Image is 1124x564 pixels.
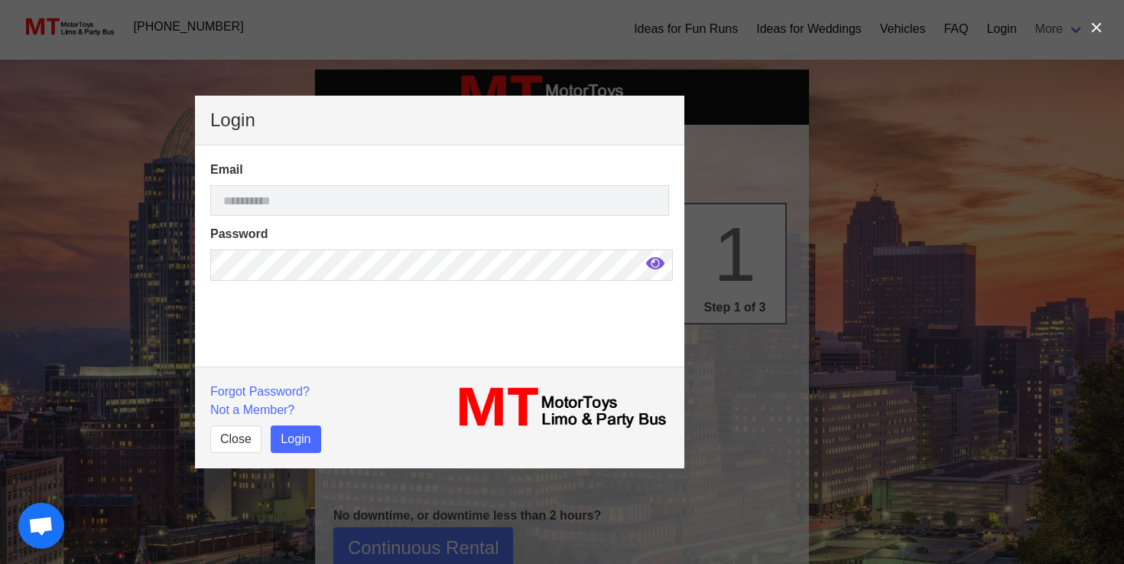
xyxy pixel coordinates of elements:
label: Password [210,225,669,243]
button: Login [271,425,320,453]
div: Open chat [18,503,64,549]
p: Login [210,111,669,129]
a: Forgot Password? [210,385,310,398]
img: MT_logo_name.png [449,383,669,433]
a: Not a Member? [210,403,294,416]
label: Email [210,161,669,179]
button: Close [210,425,262,453]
